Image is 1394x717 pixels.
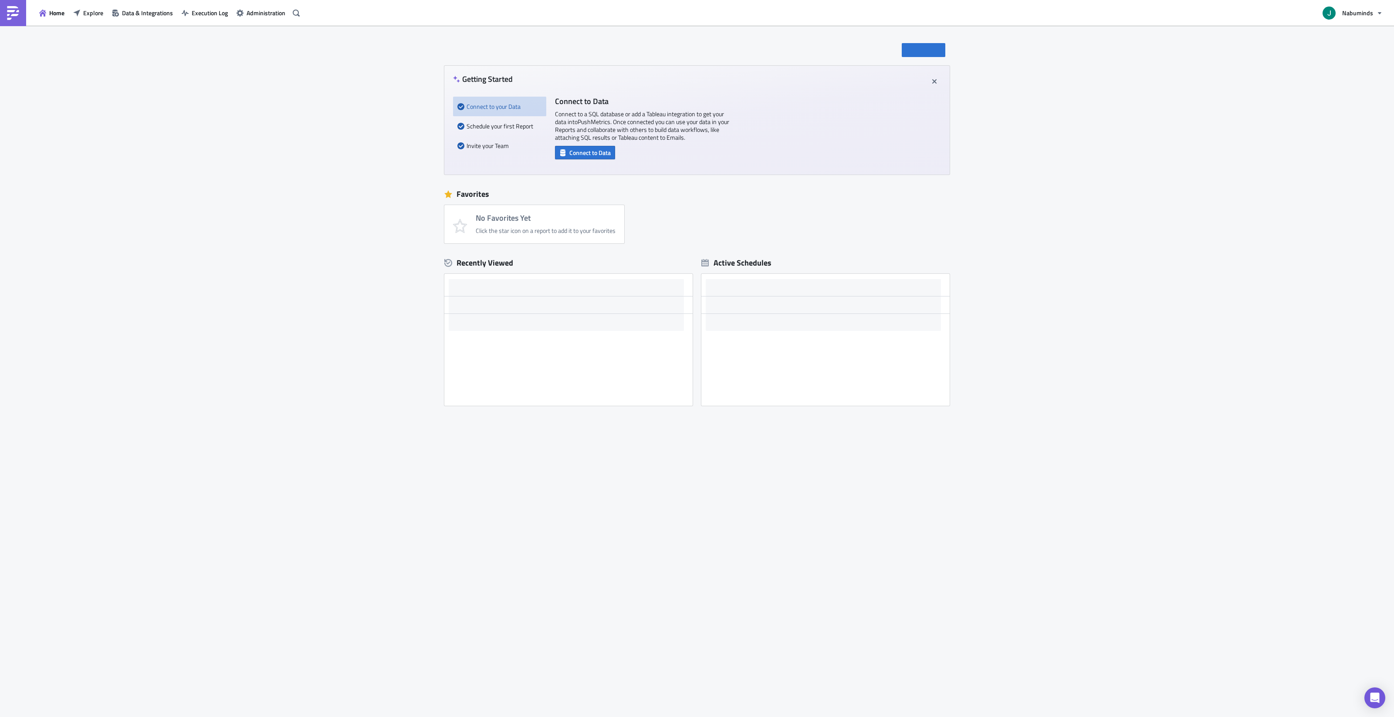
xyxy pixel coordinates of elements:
button: Administration [232,6,290,20]
span: Home [49,8,64,17]
h4: No Favorites Yet [476,214,616,222]
h4: Connect to Data [555,97,729,106]
button: Data & Integrations [108,6,177,20]
p: Connect to a SQL database or add a Tableau integration to get your data into PushMetrics . Once c... [555,110,729,141]
img: PushMetrics [6,6,20,20]
h4: Getting Started [453,74,513,84]
img: Avatar [1322,6,1336,20]
span: Connect to Data [569,148,611,157]
span: Data & Integrations [122,8,173,17]
div: Open Intercom Messenger [1364,687,1385,708]
button: Explore [69,6,108,20]
div: Favorites [444,188,950,201]
span: Administration [247,8,285,17]
span: Nabuminds [1342,8,1373,17]
span: Explore [83,8,103,17]
div: Connect to your Data [457,97,542,116]
button: Home [35,6,69,20]
div: Click the star icon on a report to add it to your favorites [476,227,616,235]
div: Recently Viewed [444,256,693,269]
button: Connect to Data [555,146,615,159]
button: Nabuminds [1317,3,1387,23]
button: Execution Log [177,6,232,20]
div: Invite your Team [457,136,542,155]
div: Schedule your first Report [457,116,542,136]
div: Active Schedules [701,258,771,268]
span: Execution Log [192,8,228,17]
a: Connect to Data [555,147,615,156]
